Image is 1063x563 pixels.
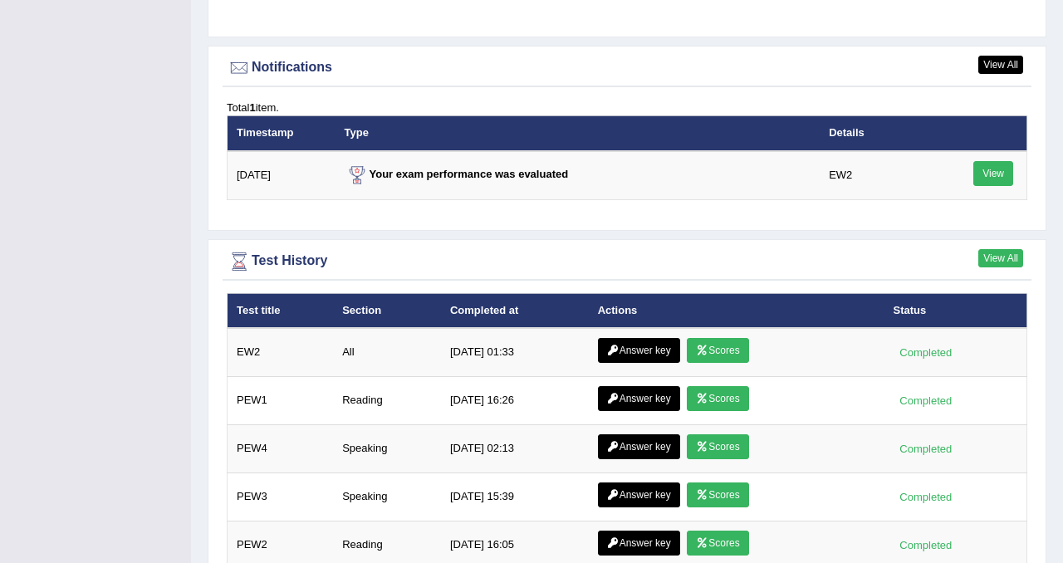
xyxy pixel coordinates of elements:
td: [DATE] 02:13 [441,425,589,473]
td: Speaking [333,425,441,473]
a: Answer key [598,386,680,411]
a: Scores [687,434,748,459]
div: Completed [894,488,958,506]
th: Details [820,115,927,150]
div: Completed [894,344,958,361]
a: View All [978,249,1023,267]
td: EW2 [228,328,334,377]
td: PEW4 [228,425,334,473]
div: Test History [227,249,1027,274]
td: EW2 [820,151,927,200]
a: View [973,161,1013,186]
th: Actions [589,293,884,328]
a: View All [978,56,1023,74]
div: Completed [894,392,958,409]
div: Completed [894,536,958,554]
th: Status [884,293,1027,328]
div: Notifications [227,56,1027,81]
td: PEW3 [228,473,334,521]
a: Scores [687,531,748,556]
th: Timestamp [228,115,336,150]
th: Section [333,293,441,328]
a: Answer key [598,531,680,556]
a: Answer key [598,434,680,459]
b: 1 [249,101,255,114]
td: [DATE] 01:33 [441,328,589,377]
td: Reading [333,377,441,425]
div: Completed [894,440,958,458]
td: All [333,328,441,377]
td: Speaking [333,473,441,521]
strong: Your exam performance was evaluated [345,168,569,180]
td: [DATE] 15:39 [441,473,589,521]
th: Test title [228,293,334,328]
a: Scores [687,386,748,411]
td: [DATE] 16:26 [441,377,589,425]
th: Completed at [441,293,589,328]
th: Type [336,115,821,150]
a: Scores [687,482,748,507]
td: PEW1 [228,377,334,425]
a: Answer key [598,482,680,507]
a: Scores [687,338,748,363]
td: [DATE] [228,151,336,200]
div: Total item. [227,100,1027,115]
a: Answer key [598,338,680,363]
